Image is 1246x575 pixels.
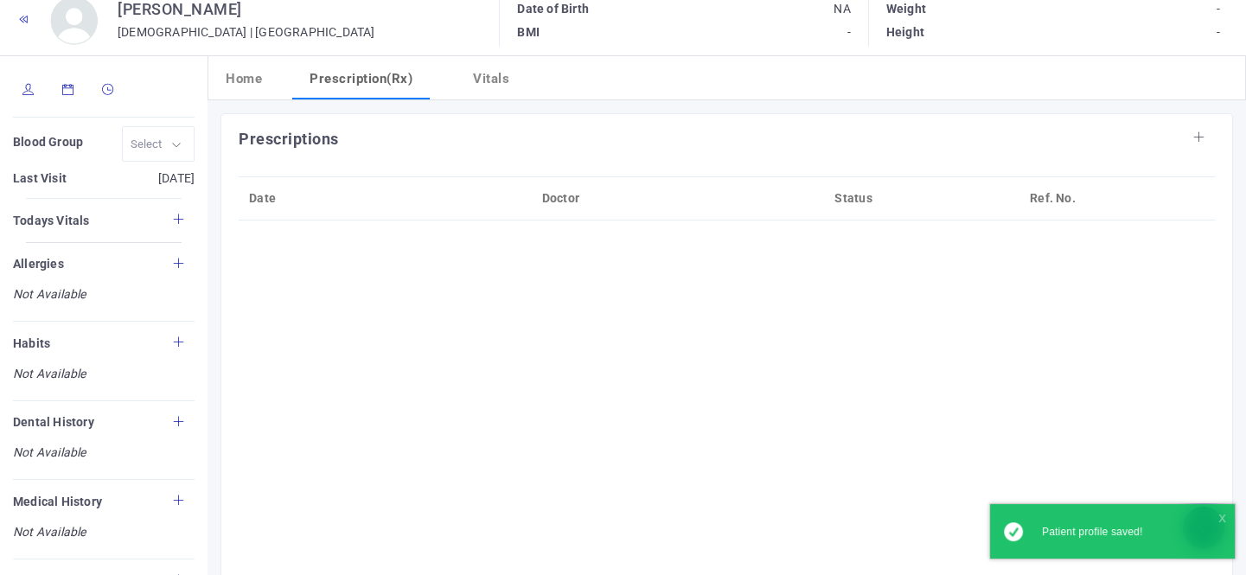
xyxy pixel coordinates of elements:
h5: Prescription(Rx) [310,69,412,89]
p: [DATE] [104,167,195,190]
b: Dental History [13,415,94,429]
i: Not Available [13,523,195,541]
i: Not Available [13,444,195,462]
b: Prescriptions [239,130,339,148]
input: Select [131,134,165,154]
b: Habits [13,336,50,350]
i: Not Available [13,365,195,383]
p: - [684,21,851,44]
b: Todays Vitals [13,214,90,227]
p: - [1053,21,1220,44]
p: [DEMOGRAPHIC_DATA] | [GEOGRAPHIC_DATA] [118,21,375,44]
b: Allergies [13,257,64,271]
i: Not Available [13,285,195,303]
b: Blood Group [13,135,83,149]
b: BMI [517,25,540,39]
b: Weight [886,2,926,16]
span: Patient profile saved! [1042,526,1142,538]
th: Date [239,176,532,220]
b: Medical History [13,495,102,508]
h5: Home [226,69,262,89]
h5: Vitals [473,69,509,89]
b: Last Visit [13,171,67,185]
th: Ref. No. [1019,176,1215,220]
b: Date of Birth [517,2,589,16]
th: Doctor [532,176,825,220]
th: Status [824,176,1019,220]
b: Height [886,25,924,39]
